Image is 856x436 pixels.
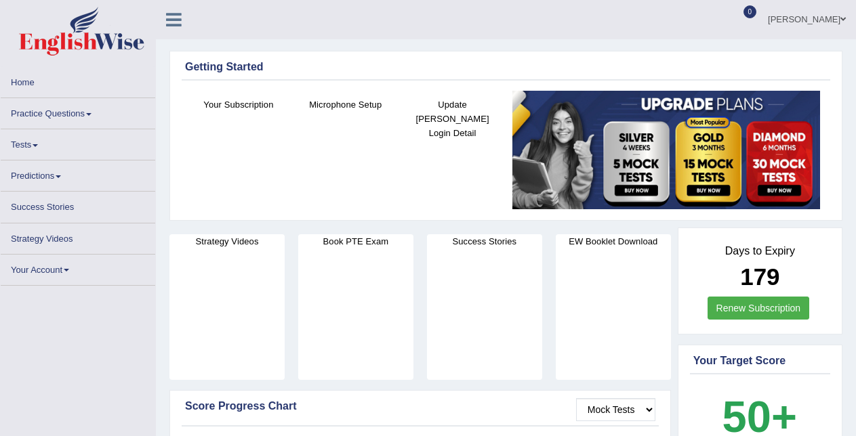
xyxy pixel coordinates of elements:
span: 0 [743,5,757,18]
h4: EW Booklet Download [556,234,671,248]
a: Predictions [1,160,155,187]
h4: Book PTE Exam [298,234,413,248]
div: Getting Started [185,59,827,75]
div: Score Progress Chart [185,398,655,414]
a: Renew Subscription [708,297,810,320]
div: Your Target Score [693,353,827,369]
b: 179 [740,263,779,290]
a: Tests [1,129,155,156]
h4: Success Stories [427,234,542,248]
h4: Your Subscription [192,97,285,112]
h4: Days to Expiry [693,245,827,257]
a: Your Account [1,255,155,281]
h4: Update [PERSON_NAME] Login Detail [406,97,500,140]
a: Home [1,67,155,93]
a: Practice Questions [1,98,155,125]
h4: Microphone Setup [299,97,392,112]
a: Success Stories [1,192,155,218]
img: small5.jpg [512,91,820,209]
h4: Strategy Videos [169,234,285,248]
a: Strategy Videos [1,223,155,250]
